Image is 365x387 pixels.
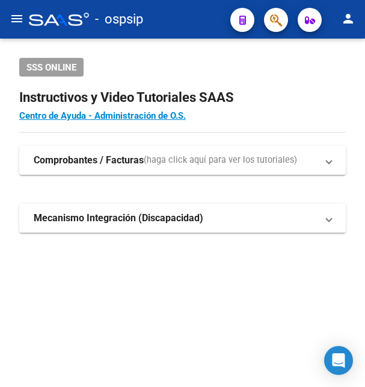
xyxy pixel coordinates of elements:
button: SSS ONLINE [19,58,84,77]
mat-expansion-panel-header: Mecanismo Integración (Discapacidad) [19,204,346,233]
h2: Instructivos y Video Tutoriales SAAS [19,86,346,109]
span: (haga click aquí para ver los tutoriales) [144,154,297,167]
mat-icon: menu [10,11,24,26]
a: Centro de Ayuda - Administración de O.S. [19,110,186,121]
mat-icon: person [341,11,355,26]
strong: Mecanismo Integración (Discapacidad) [34,212,203,225]
mat-expansion-panel-header: Comprobantes / Facturas(haga click aquí para ver los tutoriales) [19,146,346,175]
div: Open Intercom Messenger [324,346,353,375]
strong: Comprobantes / Facturas [34,154,144,167]
span: SSS ONLINE [26,62,76,73]
span: - ospsip [95,6,143,33]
